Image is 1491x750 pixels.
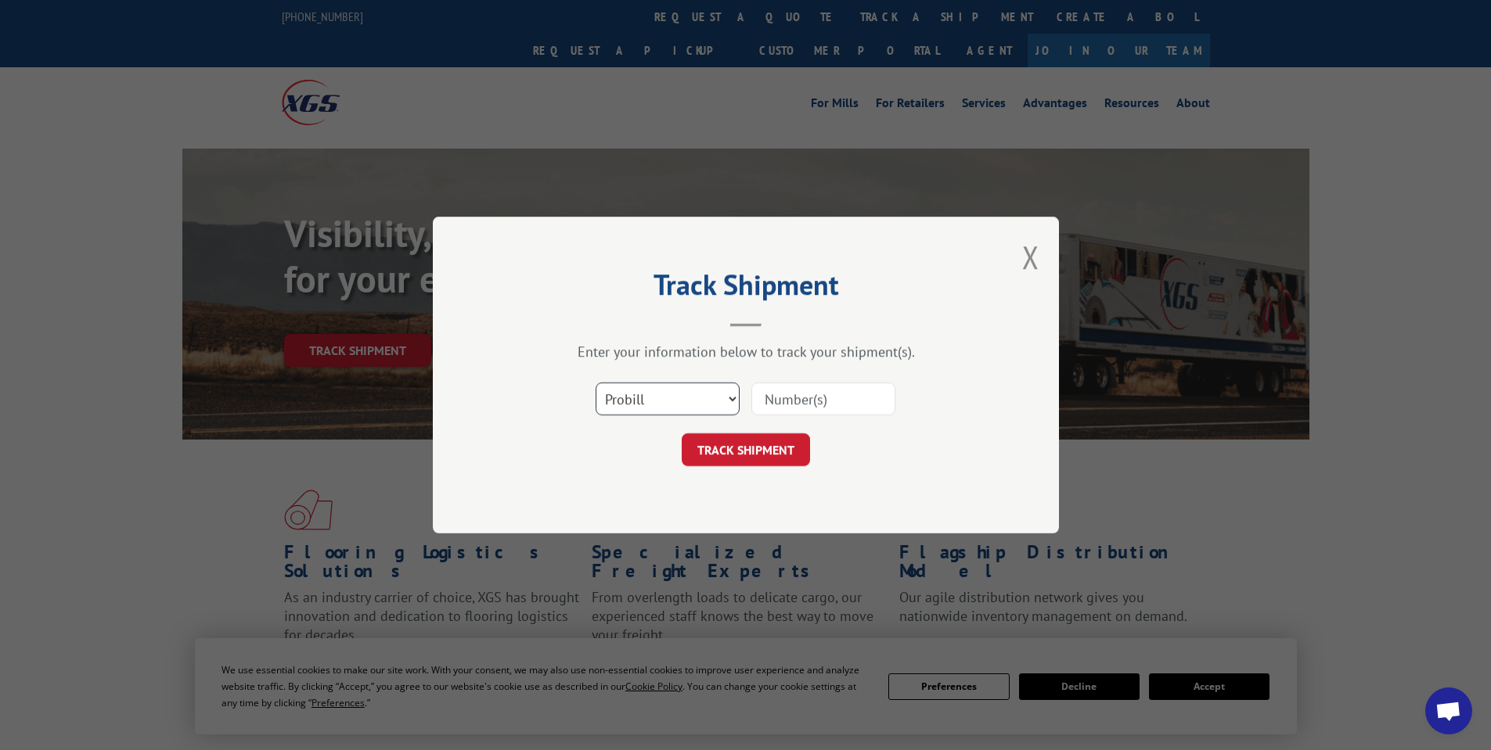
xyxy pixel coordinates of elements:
button: Close modal [1022,236,1039,278]
button: TRACK SHIPMENT [682,433,810,466]
div: Open chat [1425,687,1472,734]
div: Enter your information below to track your shipment(s). [511,343,981,361]
h2: Track Shipment [511,274,981,303]
input: Number(s) [751,382,895,415]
